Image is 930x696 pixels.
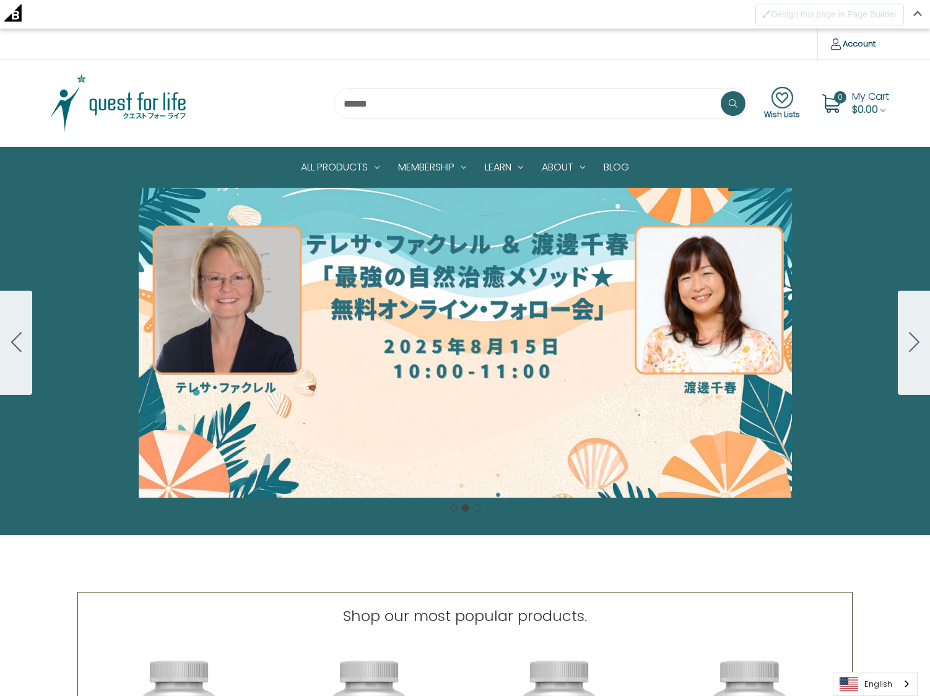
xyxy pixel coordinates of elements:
[833,672,918,696] div: Language
[450,504,457,512] button: Go to slide 1
[834,91,846,104] span: 0
[762,9,771,18] img: Disabled brush to Design this page in Page Builder
[898,291,930,395] button: Go to slide 3
[771,9,897,19] span: Design this page in Page Builder
[292,148,389,187] a: All Products
[852,89,889,117] a: Cart with 0 items
[473,504,480,512] button: Go to slide 3
[389,148,476,187] a: Membership
[343,605,587,627] p: Shop our most popular products.
[913,11,922,16] img: Close Admin Bar
[764,87,800,120] a: Wish Lists
[833,672,917,695] a: English
[817,29,889,59] a: Account
[532,148,594,187] a: About
[833,672,918,696] aside: Language selected: English
[594,148,638,187] a: Blog
[852,89,889,104] span: My Cart
[461,504,469,512] button: Go to slide 2
[476,148,532,187] a: Learn
[755,4,903,25] button: Disabled brush to Design this page in Page Builder Design this page in Page Builder
[852,102,878,117] span: $0.00
[41,73,196,134] img: Quest Group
